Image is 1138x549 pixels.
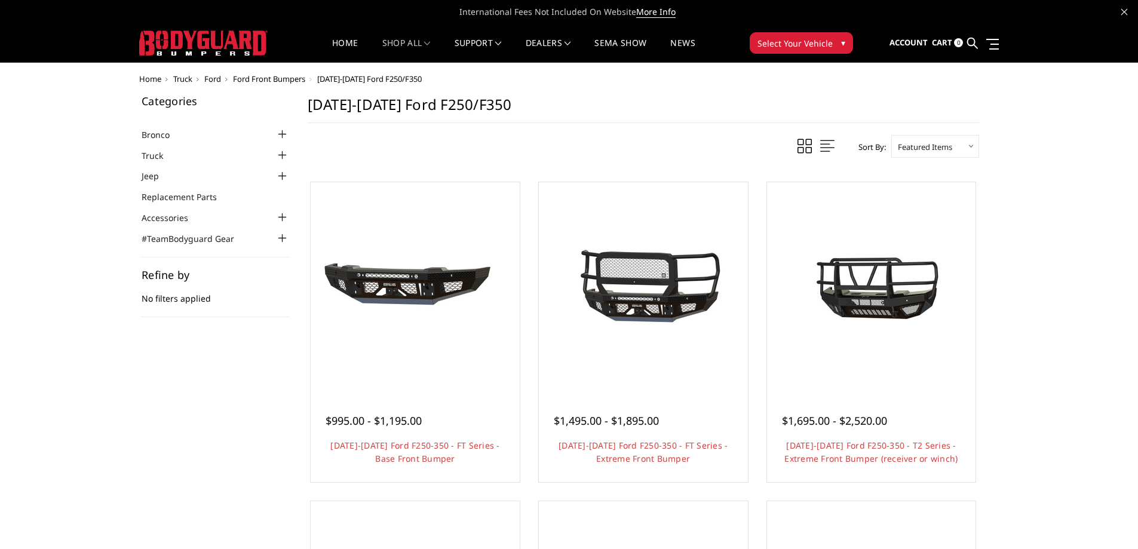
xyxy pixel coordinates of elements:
[204,73,221,84] a: Ford
[173,73,192,84] a: Truck
[852,138,886,156] label: Sort By:
[841,36,845,49] span: ▾
[559,440,728,464] a: [DATE]-[DATE] Ford F250-350 - FT Series - Extreme Front Bumper
[142,191,232,203] a: Replacement Parts
[542,185,745,388] a: 2023-2026 Ford F250-350 - FT Series - Extreme Front Bumper 2023-2026 Ford F250-350 - FT Series - ...
[954,38,963,47] span: 0
[317,73,422,84] span: [DATE]-[DATE] Ford F250/F350
[782,413,887,428] span: $1,695.00 - $2,520.00
[142,211,203,224] a: Accessories
[932,37,952,48] span: Cart
[142,170,174,182] a: Jeep
[526,39,571,62] a: Dealers
[636,6,676,18] a: More Info
[308,96,979,123] h1: [DATE]-[DATE] Ford F250/F350
[784,440,958,464] a: [DATE]-[DATE] Ford F250-350 - T2 Series - Extreme Front Bumper (receiver or winch)
[670,39,695,62] a: News
[750,32,853,54] button: Select Your Vehicle
[382,39,431,62] a: shop all
[932,27,963,59] a: Cart 0
[320,242,511,332] img: 2023-2025 Ford F250-350 - FT Series - Base Front Bumper
[326,413,422,428] span: $995.00 - $1,195.00
[233,73,305,84] a: Ford Front Bumpers
[775,233,967,340] img: 2023-2026 Ford F250-350 - T2 Series - Extreme Front Bumper (receiver or winch)
[314,185,517,388] a: 2023-2025 Ford F250-350 - FT Series - Base Front Bumper
[770,185,973,388] a: 2023-2026 Ford F250-350 - T2 Series - Extreme Front Bumper (receiver or winch) 2023-2026 Ford F25...
[757,37,833,50] span: Select Your Vehicle
[594,39,646,62] a: SEMA Show
[142,269,290,280] h5: Refine by
[554,413,659,428] span: $1,495.00 - $1,895.00
[142,128,185,141] a: Bronco
[142,149,178,162] a: Truck
[142,96,290,106] h5: Categories
[889,37,928,48] span: Account
[142,232,249,245] a: #TeamBodyguard Gear
[889,27,928,59] a: Account
[139,30,268,56] img: BODYGUARD BUMPERS
[330,440,499,464] a: [DATE]-[DATE] Ford F250-350 - FT Series - Base Front Bumper
[142,269,290,317] div: No filters applied
[139,73,161,84] a: Home
[455,39,502,62] a: Support
[332,39,358,62] a: Home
